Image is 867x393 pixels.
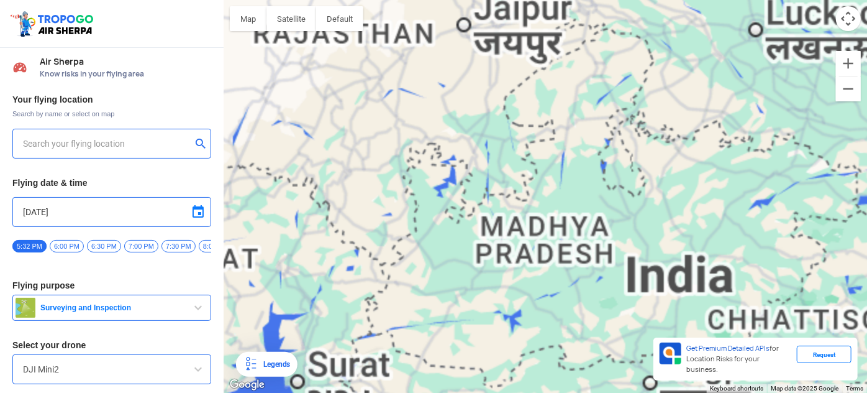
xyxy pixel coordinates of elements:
[124,240,158,252] span: 7:00 PM
[87,240,121,252] span: 6:30 PM
[243,357,258,372] img: Legends
[12,341,211,349] h3: Select your drone
[50,240,84,252] span: 6:00 PM
[686,344,769,353] span: Get Premium Detailed APIs
[846,385,863,392] a: Terms
[23,362,201,377] input: Search by name or Brand
[12,60,27,75] img: Risk Scores
[199,240,233,252] span: 8:00 PM
[35,303,191,313] span: Surveying and Inspection
[681,343,797,376] div: for Location Risks for your business.
[836,6,861,31] button: Map camera controls
[9,9,98,38] img: ic_tgdronemaps.svg
[258,357,290,372] div: Legends
[23,205,201,220] input: Select Date
[660,343,681,364] img: Premium APIs
[16,298,35,318] img: survey.png
[12,295,211,321] button: Surveying and Inspection
[12,240,47,252] span: 5:32 PM
[836,51,861,76] button: Zoom in
[227,377,268,393] a: Open this area in Google Maps (opens a new window)
[23,136,191,151] input: Search your flying location
[266,6,316,31] button: Show satellite imagery
[771,385,838,392] span: Map data ©2025 Google
[12,281,211,290] h3: Flying purpose
[710,384,763,393] button: Keyboard shortcuts
[161,240,196,252] span: 7:30 PM
[227,377,268,393] img: Google
[12,95,211,104] h3: Your flying location
[40,69,211,79] span: Know risks in your flying area
[797,346,851,363] div: Request
[12,109,211,119] span: Search by name or select on map
[12,178,211,187] h3: Flying date & time
[230,6,266,31] button: Show street map
[836,76,861,101] button: Zoom out
[40,57,211,67] span: Air Sherpa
